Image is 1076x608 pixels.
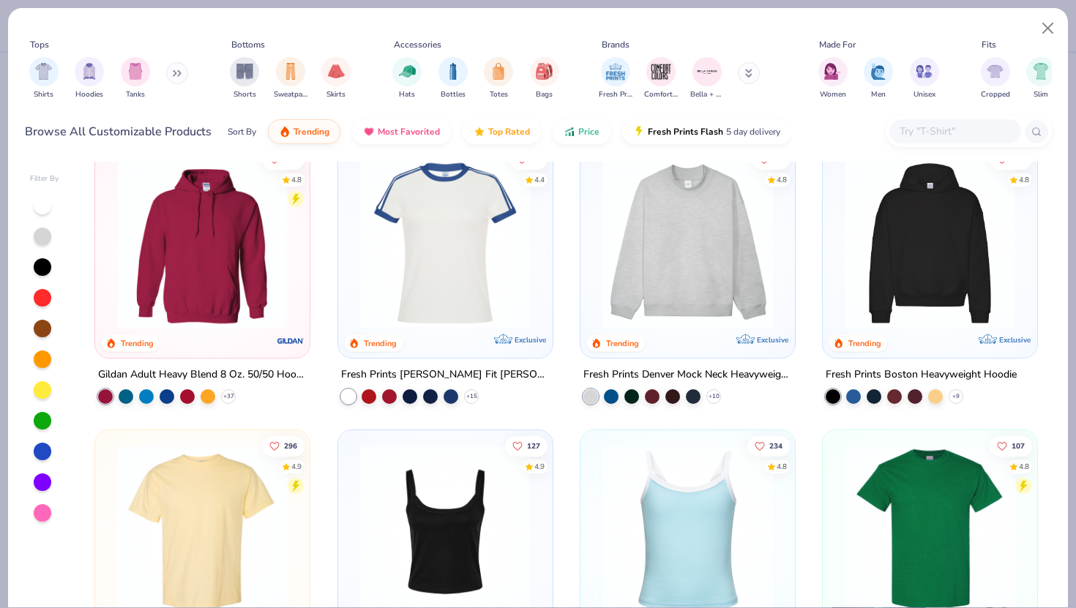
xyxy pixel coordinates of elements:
[230,57,259,100] div: filter for Shorts
[291,462,302,473] div: 4.9
[274,57,307,100] button: filter button
[81,63,97,80] img: Hoodies Image
[780,158,965,329] img: a90f7c54-8796-4cb2-9d6e-4e9644cfe0fe
[25,123,212,140] div: Browse All Customizable Products
[696,61,718,83] img: Bella + Canvas Image
[438,57,468,100] div: filter for Bottles
[982,38,996,51] div: Fits
[75,57,104,100] div: filter for Hoodies
[399,89,415,100] span: Hats
[605,61,627,83] img: Fresh Prints Image
[352,119,451,144] button: Most Favorited
[466,392,477,401] span: + 15
[75,89,103,100] span: Hoodies
[284,443,297,450] span: 296
[864,57,893,100] div: filter for Men
[1026,57,1056,100] button: filter button
[484,57,513,100] div: filter for Totes
[538,158,723,329] img: 77058d13-6681-46a4-a602-40ee85a356b7
[110,158,295,329] img: 01756b78-01f6-4cc6-8d8a-3c30c1a0c8ac
[752,149,790,169] button: Like
[599,57,632,100] div: filter for Fresh Prints
[864,57,893,100] button: filter button
[898,123,1011,140] input: Try "T-Shirt"
[294,126,329,138] span: Trending
[1026,57,1056,100] div: filter for Slim
[622,119,791,144] button: Fresh Prints Flash5 day delivery
[826,366,1017,384] div: Fresh Prints Boston Heavyweight Hoodie
[599,57,632,100] button: filter button
[274,89,307,100] span: Sweatpants
[1019,462,1029,473] div: 4.8
[35,63,52,80] img: Shirts Image
[262,436,305,457] button: Like
[29,57,59,100] button: filter button
[952,392,960,401] span: + 9
[394,38,441,51] div: Accessories
[583,366,792,384] div: Fresh Prints Denver Mock Neck Heavyweight Sweatshirt
[30,38,49,51] div: Tops
[769,443,782,450] span: 234
[837,158,1023,329] img: 91acfc32-fd48-4d6b-bdad-a4c1a30ac3fc
[819,38,856,51] div: Made For
[441,89,466,100] span: Bottles
[990,149,1032,169] button: Like
[284,155,297,162] span: 216
[726,124,780,140] span: 5 day delivery
[230,57,259,100] button: filter button
[871,89,886,100] span: Men
[1019,174,1029,185] div: 4.8
[777,174,787,185] div: 4.8
[438,57,468,100] button: filter button
[531,155,539,162] span: 16
[981,57,1010,100] button: filter button
[30,173,59,184] div: Filter By
[490,63,507,80] img: Totes Image
[599,89,632,100] span: Fresh Prints
[231,38,265,51] div: Bottoms
[644,57,678,100] div: filter for Comfort Colors
[648,126,723,138] span: Fresh Prints Flash
[824,63,841,80] img: Women Image
[392,57,422,100] button: filter button
[490,89,508,100] span: Totes
[515,335,546,345] span: Exclusive
[1012,155,1025,162] span: 241
[363,126,375,138] img: most_fav.gif
[474,126,485,138] img: TopRated.gif
[488,126,530,138] span: Top Rated
[777,462,787,473] div: 4.8
[690,89,724,100] span: Bella + Canvas
[999,335,1031,345] span: Exclusive
[644,57,678,100] button: filter button
[910,57,939,100] div: filter for Unisex
[126,89,145,100] span: Tanks
[981,57,1010,100] div: filter for Cropped
[121,57,150,100] div: filter for Tanks
[98,366,307,384] div: Gildan Adult Heavy Blend 8 Oz. 50/50 Hooded Sweatshirt
[820,89,846,100] span: Women
[277,326,306,356] img: Gildan logo
[747,436,790,457] button: Like
[484,57,513,100] button: filter button
[757,335,788,345] span: Exclusive
[121,57,150,100] button: filter button
[578,126,599,138] span: Price
[530,57,559,100] div: filter for Bags
[321,57,351,100] div: filter for Skirts
[818,57,848,100] div: filter for Women
[536,89,553,100] span: Bags
[644,89,678,100] span: Comfort Colors
[223,392,234,401] span: + 37
[1034,15,1062,42] button: Close
[553,119,610,144] button: Price
[910,57,939,100] button: filter button
[1033,63,1049,80] img: Slim Image
[870,63,886,80] img: Men Image
[504,436,547,457] button: Like
[708,392,719,401] span: + 10
[981,89,1010,100] span: Cropped
[127,63,143,80] img: Tanks Image
[399,63,416,80] img: Hats Image
[690,57,724,100] button: filter button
